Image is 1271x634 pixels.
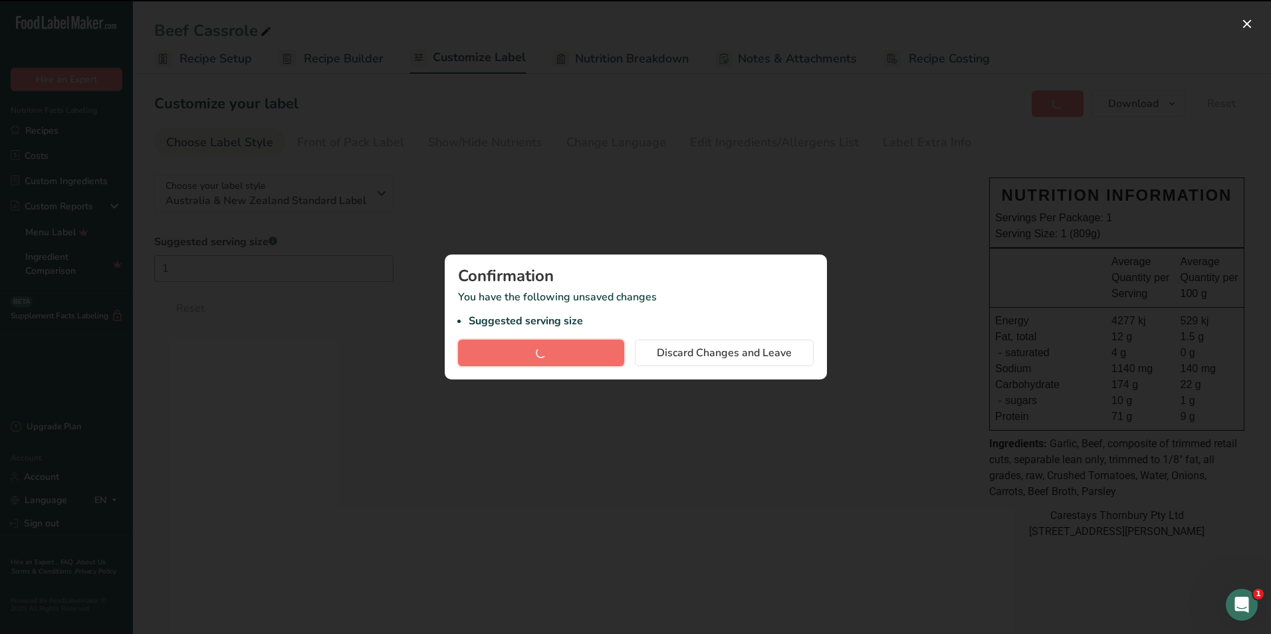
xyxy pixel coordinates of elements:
button: Discard Changes and Leave [635,340,814,366]
div: Confirmation [458,268,814,284]
li: Suggested serving size [469,313,814,329]
span: Discard Changes and Leave [657,345,792,361]
iframe: Intercom live chat [1226,589,1258,621]
span: 1 [1253,589,1264,599]
p: You have the following unsaved changes [458,289,814,329]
